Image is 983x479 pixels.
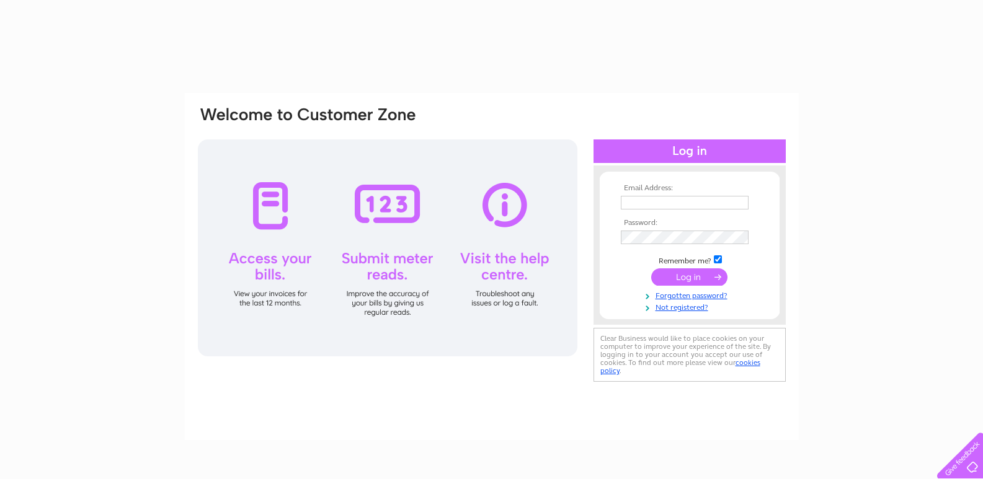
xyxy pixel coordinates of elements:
th: Email Address: [618,184,762,193]
input: Submit [651,268,727,286]
a: Forgotten password? [621,289,762,301]
div: Clear Business would like to place cookies on your computer to improve your experience of the sit... [594,328,786,382]
th: Password: [618,219,762,227]
a: cookies policy [600,358,760,375]
td: Remember me? [618,253,762,266]
a: Not registered? [621,301,762,312]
